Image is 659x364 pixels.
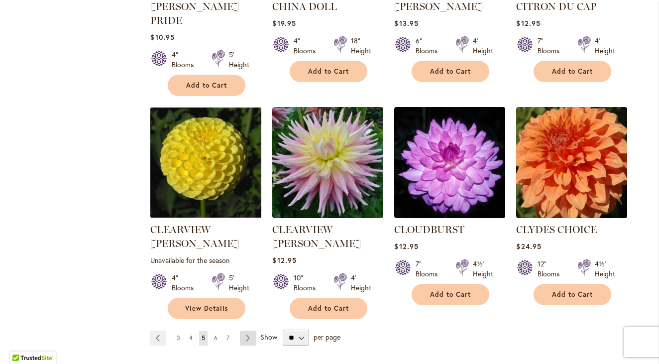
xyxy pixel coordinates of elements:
[430,67,471,76] span: Add to Cart
[150,32,174,42] span: $10.95
[308,304,349,313] span: Add to Cart
[516,18,540,28] span: $12.95
[595,259,615,279] div: 4½' Height
[294,273,322,293] div: 10" Blooms
[534,284,611,305] button: Add to Cart
[212,331,220,346] a: 6
[168,75,245,96] button: Add to Cart
[150,224,239,249] a: CLEARVIEW [PERSON_NAME]
[516,107,627,218] img: Clyde's Choice
[187,331,195,346] a: 4
[516,211,627,220] a: Clyde's Choice
[394,211,505,220] a: Cloudburst
[516,242,541,251] span: $24.95
[177,334,180,342] span: 3
[314,332,340,342] span: per page
[150,107,261,218] img: CLEARVIEW DANIEL
[412,284,489,305] button: Add to Cart
[189,334,193,342] span: 4
[150,211,261,220] a: CLEARVIEW DANIEL
[538,259,565,279] div: 12" Blooms
[272,224,361,249] a: CLEARVIEW [PERSON_NAME]
[224,331,232,346] a: 7
[168,298,245,319] a: View Details
[214,334,218,342] span: 6
[412,61,489,82] button: Add to Cart
[516,0,596,12] a: CITRON DU CAP
[226,334,229,342] span: 7
[538,36,565,56] div: 7" Blooms
[394,224,464,236] a: CLOUDBURST
[516,224,597,236] a: CLYDES CHOICE
[272,0,337,12] a: CHINA DOLL
[351,273,371,293] div: 4' Height
[394,107,505,218] img: Cloudburst
[595,36,615,56] div: 4' Height
[308,67,349,76] span: Add to Cart
[534,61,611,82] button: Add to Cart
[430,290,471,299] span: Add to Cart
[174,331,183,346] a: 3
[290,61,367,82] button: Add to Cart
[272,107,383,218] img: Clearview Jonas
[150,255,261,265] p: Unavailable for the season
[272,18,296,28] span: $19.95
[172,273,200,293] div: 4" Blooms
[185,304,228,313] span: View Details
[229,273,249,293] div: 5' Height
[552,67,593,76] span: Add to Cart
[552,290,593,299] span: Add to Cart
[351,36,371,56] div: 18" Height
[473,36,493,56] div: 4' Height
[394,0,483,12] a: [PERSON_NAME]
[394,242,418,251] span: $12.95
[150,0,239,26] a: [PERSON_NAME] PRIDE
[272,211,383,220] a: Clearview Jonas
[294,36,322,56] div: 4" Blooms
[7,329,35,357] iframe: Launch Accessibility Center
[229,50,249,70] div: 5' Height
[272,255,296,265] span: $12.95
[202,334,205,342] span: 5
[416,36,443,56] div: 6" Blooms
[290,298,367,319] button: Add to Cart
[394,18,418,28] span: $13.95
[172,50,200,70] div: 4" Blooms
[186,81,227,90] span: Add to Cart
[473,259,493,279] div: 4½' Height
[416,259,443,279] div: 7" Blooms
[260,332,277,342] span: Show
